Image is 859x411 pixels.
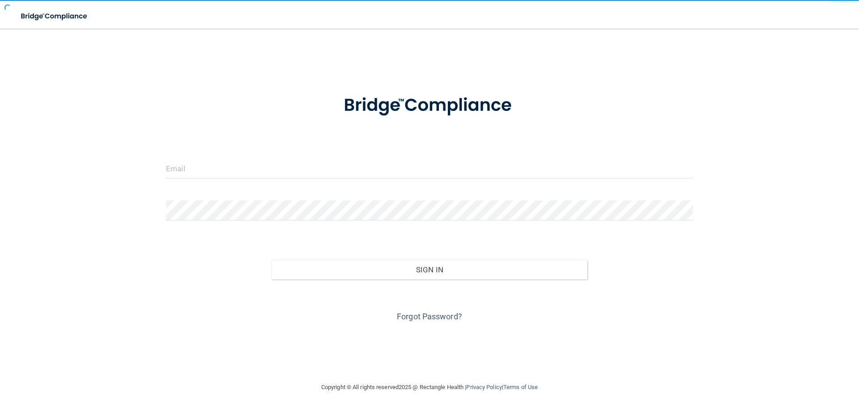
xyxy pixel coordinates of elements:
a: Privacy Policy [466,384,502,390]
button: Sign In [272,260,588,280]
img: bridge_compliance_login_screen.278c3ca4.svg [13,7,96,25]
a: Terms of Use [503,384,538,390]
div: Copyright © All rights reserved 2025 @ Rectangle Health | | [266,373,593,402]
a: Forgot Password? [397,312,462,321]
input: Email [166,158,693,178]
img: bridge_compliance_login_screen.278c3ca4.svg [325,82,534,129]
